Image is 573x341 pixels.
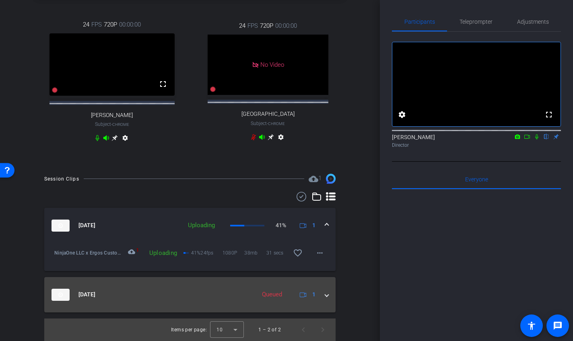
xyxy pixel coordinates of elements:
[404,19,435,25] span: Participants
[276,221,286,230] p: 41%
[54,249,123,257] span: NinjaOne LLC x Ergos Customer Story - [PERSON_NAME]-ergos.com-Galaxy S23-2025-09-24-15-16-31-833-0
[260,61,284,68] span: No Video
[241,111,295,117] span: [GEOGRAPHIC_DATA]
[78,290,95,299] span: [DATE]
[184,221,219,230] div: Uploading
[52,289,70,301] img: thumb-nail
[119,20,141,29] span: 00:00:00
[293,248,303,258] mat-icon: favorite_border
[309,174,318,184] mat-icon: cloud_upload
[112,122,129,127] span: Chrome
[128,248,138,258] mat-icon: cloud_upload
[91,112,133,119] span: [PERSON_NAME]
[95,121,129,128] span: Subject
[315,248,325,258] mat-icon: more_horiz
[120,135,130,144] mat-icon: settings
[239,21,245,30] span: 24
[44,208,336,243] mat-expansion-panel-header: thumb-nail[DATE]Uploading41%1
[200,249,223,257] span: 24fps
[326,174,336,183] img: Session clips
[313,320,332,339] button: Next page
[460,19,493,25] span: Teleprompter
[544,110,554,119] mat-icon: fullscreen
[517,19,549,25] span: Adjustments
[111,121,112,127] span: -
[258,326,281,334] div: 1 – 2 of 2
[83,20,89,29] span: 24
[392,133,561,149] div: [PERSON_NAME]
[267,121,268,126] span: -
[244,249,266,257] span: 38mb
[44,277,336,312] mat-expansion-panel-header: thumb-nail[DATE]Queued1
[104,20,117,29] span: 720P
[318,175,322,182] span: 1
[191,249,201,257] p: 41%
[397,110,407,119] mat-icon: settings
[266,249,289,257] span: 31 secs
[312,221,315,230] span: 1
[171,326,207,334] div: Items per page:
[44,175,79,183] div: Session Clips
[158,79,168,89] mat-icon: fullscreen
[260,21,273,30] span: 720P
[527,321,536,331] mat-icon: accessibility
[309,174,322,183] span: Destinations for your clips
[294,320,313,339] button: Previous page
[136,246,139,254] span: 1
[247,21,258,30] span: FPS
[392,142,561,149] div: Director
[275,21,297,30] span: 00:00:00
[258,290,286,299] div: Queued
[52,220,70,232] img: thumb-nail
[312,290,315,299] span: 1
[251,120,285,127] span: Subject
[268,121,285,126] span: Chrome
[78,221,95,230] span: [DATE]
[44,243,336,271] div: thumb-nail[DATE]Uploading41%1
[465,177,488,182] span: Everyone
[145,249,181,257] div: Uploading
[276,134,286,144] mat-icon: settings
[542,133,551,140] mat-icon: flip
[91,20,102,29] span: FPS
[223,249,245,257] span: 1080P
[553,321,563,331] mat-icon: message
